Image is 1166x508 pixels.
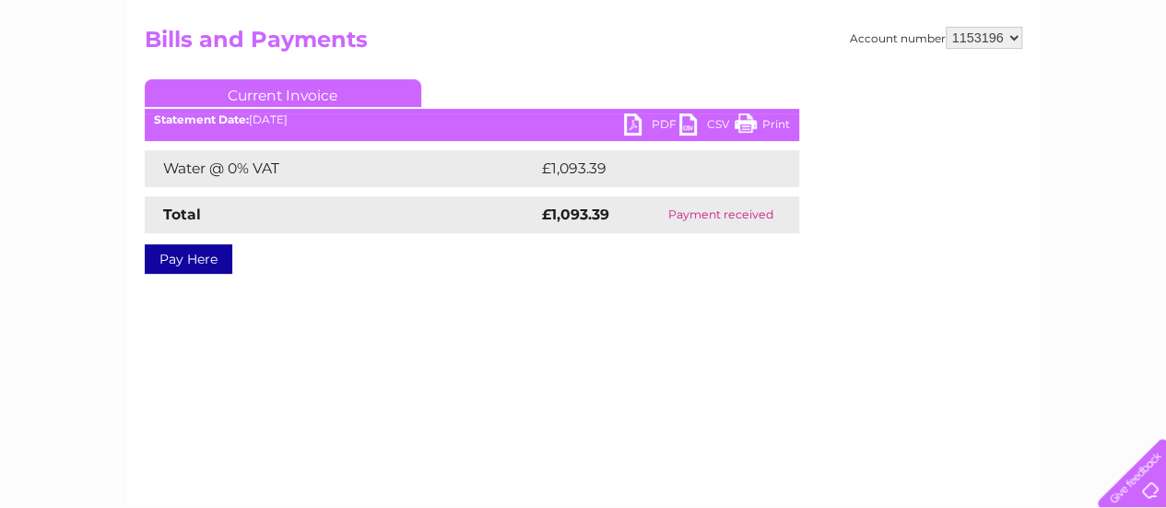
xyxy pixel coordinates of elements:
a: Log out [1105,78,1148,92]
h2: Bills and Payments [145,27,1022,62]
strong: £1,093.39 [542,206,609,223]
td: £1,093.39 [537,150,770,187]
a: 0333 014 3131 [819,9,946,32]
a: CSV [679,113,735,140]
strong: Total [163,206,201,223]
div: Account number [850,27,1022,49]
img: logo.png [41,48,135,104]
div: Clear Business is a trading name of Verastar Limited (registered in [GEOGRAPHIC_DATA] No. 3667643... [148,10,1019,89]
b: Statement Date: [154,112,249,126]
a: Print [735,113,790,140]
a: Telecoms [939,78,995,92]
a: Blog [1006,78,1032,92]
a: Pay Here [145,244,232,274]
a: Contact [1043,78,1089,92]
div: [DATE] [145,113,799,126]
a: Energy [888,78,928,92]
td: Water @ 0% VAT [145,150,537,187]
a: PDF [624,113,679,140]
td: Payment received [642,196,798,233]
a: Water [842,78,877,92]
a: Current Invoice [145,79,421,107]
